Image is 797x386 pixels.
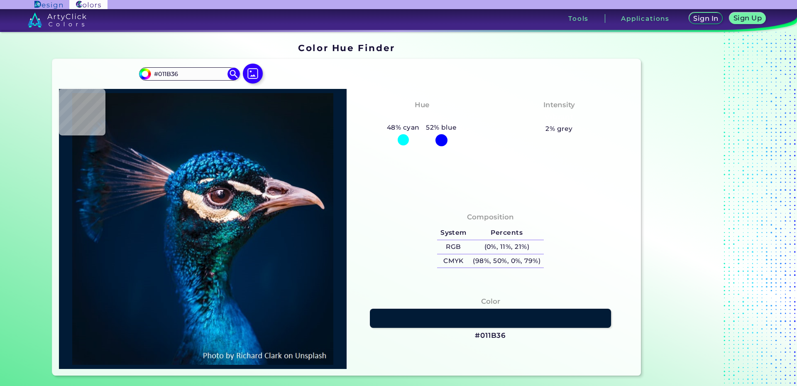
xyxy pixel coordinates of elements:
h3: Applications [621,15,670,22]
a: Sign In [691,13,721,24]
h4: Hue [415,99,429,111]
h5: System [437,226,469,240]
input: type color.. [151,69,228,80]
img: logo_artyclick_colors_white.svg [28,12,86,27]
h3: #011B36 [475,331,506,341]
h5: 52% blue [423,122,460,133]
h3: Cyan-Blue [398,112,445,122]
a: Sign Up [731,13,764,24]
h1: Color Hue Finder [298,42,395,54]
h5: RGB [437,240,469,254]
img: img_pavlin.jpg [63,93,342,365]
h5: Percents [470,226,544,240]
img: icon search [227,68,240,80]
h5: CMYK [437,254,469,268]
img: ArtyClick Design logo [34,1,62,9]
h5: 2% grey [545,123,572,134]
img: icon picture [243,64,263,84]
h4: Composition [467,211,514,223]
h4: Intensity [543,99,575,111]
h5: 48% cyan [384,122,423,133]
h4: Color [481,295,500,307]
h5: (0%, 11%, 21%) [470,240,544,254]
h5: (98%, 50%, 0%, 79%) [470,254,544,268]
h5: Sign In [694,15,717,22]
h3: Vibrant [541,112,577,122]
h5: Sign Up [735,15,760,21]
h3: Tools [568,15,589,22]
